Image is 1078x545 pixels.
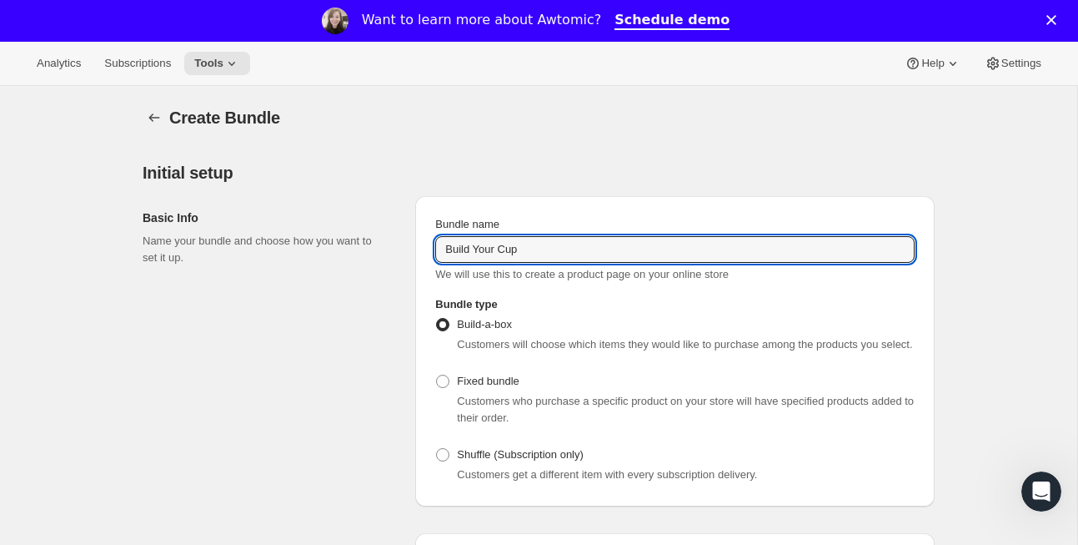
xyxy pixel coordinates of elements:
span: Customers will choose which items they would like to purchase among the products you select. [457,338,912,351]
span: Settings [1001,57,1041,70]
span: Bundle name [435,218,499,230]
span: Tools [194,57,223,70]
span: Shuffle (Subscription only) [457,448,584,461]
p: Name your bundle and choose how you want to set it up. [143,233,389,266]
a: Schedule demo [614,12,730,30]
button: Analytics [27,52,91,75]
iframe: Intercom live chat [1021,472,1061,512]
button: Subscriptions [94,52,181,75]
h2: Basic Info [143,209,389,226]
span: Fixed bundle [457,375,519,387]
span: We will use this to create a product page on your online store [435,268,729,280]
span: Bundle type [435,298,497,310]
span: Customers who purchase a specific product on your store will have specified products added to the... [457,395,914,424]
span: Customers get a different item with every subscription delivery. [457,468,757,481]
div: Close [1046,15,1063,25]
button: Settings [975,52,1051,75]
input: ie. Smoothie box [435,236,915,263]
button: Tools [184,52,250,75]
img: Profile image for Emily [322,8,348,34]
h2: Initial setup [143,163,935,183]
button: Bundles [143,106,166,129]
span: Subscriptions [104,57,171,70]
button: Help [895,52,970,75]
span: Help [921,57,944,70]
div: Want to learn more about Awtomic? [362,12,601,28]
span: Build-a-box [457,318,512,331]
span: Create Bundle [169,108,280,127]
span: Analytics [37,57,81,70]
